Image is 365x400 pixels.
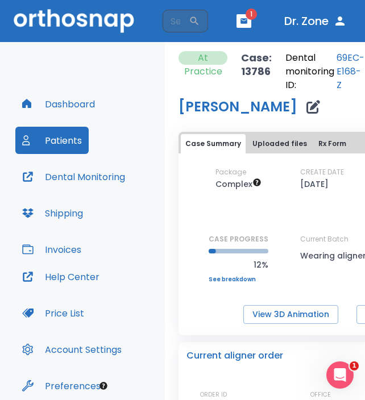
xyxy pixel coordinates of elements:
[300,167,344,177] p: CREATE DATE
[350,361,359,370] span: 1
[15,299,91,327] button: Price List
[179,100,297,114] h1: [PERSON_NAME]
[209,258,268,272] p: 12%
[15,90,102,118] button: Dashboard
[209,276,268,283] a: See breakdown
[15,127,89,154] button: Patients
[243,305,338,324] button: View 3D Animation
[183,51,223,78] p: At Practice
[209,234,268,244] p: CASE PROGRESS
[15,372,107,399] button: Preferences
[15,263,106,290] button: Help Center
[215,178,262,190] span: Up to 50 Steps (100 aligners)
[241,51,272,92] p: Case: 13786
[163,10,189,32] input: Search by Patient Name or Case #
[337,51,364,92] a: 69EC-E168-Z
[300,177,329,191] p: [DATE]
[15,163,132,190] button: Dental Monitoring
[15,336,128,363] button: Account Settings
[14,9,134,32] img: Orthosnap
[280,11,351,31] button: Dr. Zone
[15,236,88,263] button: Invoices
[314,134,351,153] button: Rx Form
[98,381,109,391] div: Tooltip anchor
[200,390,227,400] p: ORDER ID
[285,51,334,92] p: Dental monitoring ID:
[326,361,354,389] iframe: Intercom live chat
[181,134,246,153] button: Case Summary
[15,199,90,227] button: Shipping
[246,9,257,20] span: 1
[310,390,331,400] p: OFFICE
[248,134,312,153] button: Uploaded files
[186,349,283,363] p: Current aligner order
[215,167,246,177] p: Package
